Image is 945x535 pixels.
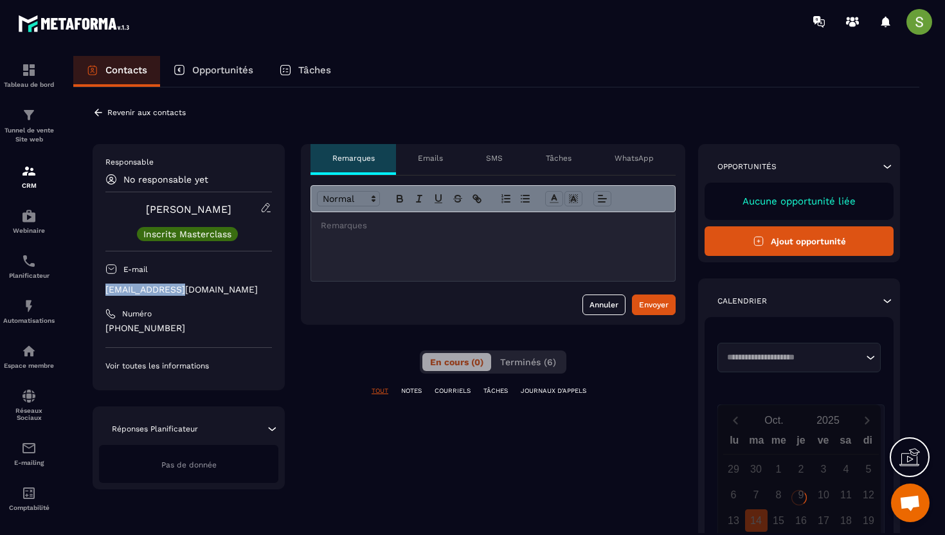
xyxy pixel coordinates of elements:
[122,309,152,319] p: Numéro
[21,343,37,359] img: automations
[3,334,55,379] a: automationsautomationsEspace membre
[160,56,266,87] a: Opportunités
[161,460,217,469] span: Pas de donnée
[422,353,491,371] button: En cours (0)
[717,161,777,172] p: Opportunités
[632,295,676,315] button: Envoyer
[723,351,863,364] input: Search for option
[107,108,186,117] p: Revenir aux contacts
[372,386,388,395] p: TOUT
[500,357,556,367] span: Terminés (6)
[21,107,37,123] img: formation
[3,227,55,234] p: Webinaire
[430,357,483,367] span: En cours (0)
[192,64,253,76] p: Opportunités
[123,174,208,185] p: No responsable yet
[21,163,37,179] img: formation
[21,298,37,314] img: automations
[105,284,272,296] p: [EMAIL_ADDRESS][DOMAIN_NAME]
[3,182,55,189] p: CRM
[3,362,55,369] p: Espace membre
[401,386,422,395] p: NOTES
[3,431,55,476] a: emailemailE-mailing
[266,56,344,87] a: Tâches
[705,226,894,256] button: Ajout opportunité
[717,296,767,306] p: Calendrier
[582,295,625,315] button: Annuler
[717,195,881,207] p: Aucune opportunité liée
[21,208,37,224] img: automations
[146,203,231,215] a: [PERSON_NAME]
[615,153,654,163] p: WhatsApp
[418,153,443,163] p: Emails
[105,322,272,334] p: [PHONE_NUMBER]
[21,388,37,404] img: social-network
[112,424,198,434] p: Réponses Planificateur
[3,81,55,88] p: Tableau de bord
[123,264,148,275] p: E-mail
[105,361,272,371] p: Voir toutes les informations
[21,440,37,456] img: email
[3,504,55,511] p: Comptabilité
[546,153,571,163] p: Tâches
[3,154,55,199] a: formationformationCRM
[3,272,55,279] p: Planificateur
[3,98,55,154] a: formationformationTunnel de vente Site web
[3,289,55,334] a: automationsautomationsAutomatisations
[486,153,503,163] p: SMS
[435,386,471,395] p: COURRIELS
[3,317,55,324] p: Automatisations
[717,343,881,372] div: Search for option
[521,386,586,395] p: JOURNAUX D'APPELS
[73,56,160,87] a: Contacts
[3,407,55,421] p: Réseaux Sociaux
[21,485,37,501] img: accountant
[298,64,331,76] p: Tâches
[3,244,55,289] a: schedulerschedulerPlanificateur
[492,353,564,371] button: Terminés (6)
[483,386,508,395] p: TÂCHES
[18,12,134,35] img: logo
[3,379,55,431] a: social-networksocial-networkRéseaux Sociaux
[3,199,55,244] a: automationsautomationsWebinaire
[639,298,669,311] div: Envoyer
[105,64,147,76] p: Contacts
[332,153,375,163] p: Remarques
[3,126,55,144] p: Tunnel de vente Site web
[21,62,37,78] img: formation
[143,230,231,239] p: Inscrits Masterclass
[3,459,55,466] p: E-mailing
[21,253,37,269] img: scheduler
[3,53,55,98] a: formationformationTableau de bord
[105,157,272,167] p: Responsable
[3,476,55,521] a: accountantaccountantComptabilité
[891,484,930,522] div: Ouvrir le chat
